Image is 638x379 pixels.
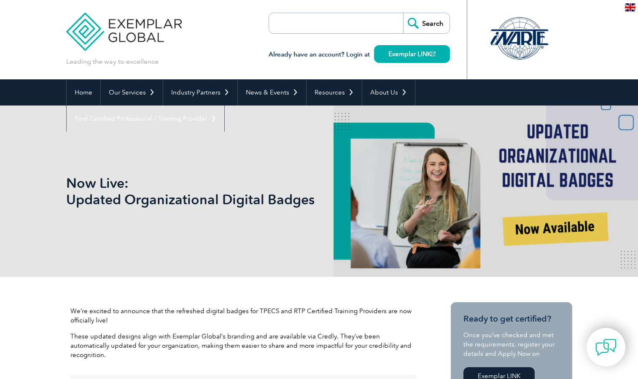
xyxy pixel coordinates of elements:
[463,314,560,324] h3: Ready to get certified?
[431,51,436,56] img: open_square.png
[595,337,616,358] img: contact-chat.png
[374,45,450,63] a: Exemplar LINK
[163,79,237,106] a: Industry Partners
[362,79,415,106] a: About Us
[70,306,416,325] p: We’re excited to announce that the refreshed digital badges for TPECS and RTP Certified Training ...
[625,3,635,11] img: en
[269,49,450,60] h3: Already have an account? Login at
[463,330,560,358] p: Once you’ve checked and met the requirements, register your details and Apply Now on
[66,57,159,66] p: Leading the way to excellence
[403,13,450,33] input: Search
[101,79,163,106] a: Our Services
[70,332,416,360] p: These updated designs align with Exemplar Global’s branding and are available via Credly. They’ve...
[67,79,100,106] a: Home
[66,175,390,208] h1: Now Live: Updated Organizational Digital Badges
[238,79,306,106] a: News & Events
[307,79,362,106] a: Resources
[67,106,224,132] a: Find Certified Professional / Training Provider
